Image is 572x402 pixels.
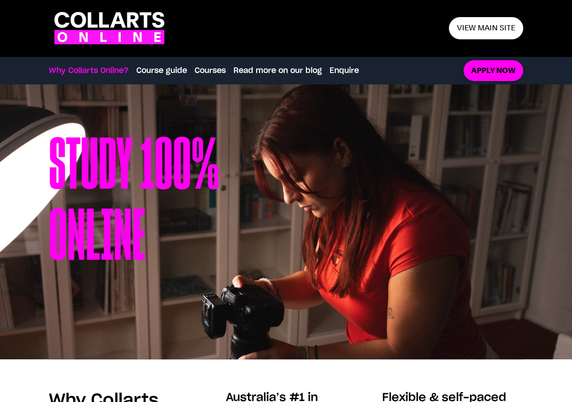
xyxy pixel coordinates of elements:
[449,17,523,39] a: View main site
[464,60,523,82] a: Apply now
[330,65,359,76] a: Enquire
[136,65,187,76] a: Course guide
[233,65,322,76] a: Read more on our blog
[49,65,129,76] a: Why Collarts Online?
[195,65,226,76] a: Courses
[49,132,286,312] h1: Study 100% online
